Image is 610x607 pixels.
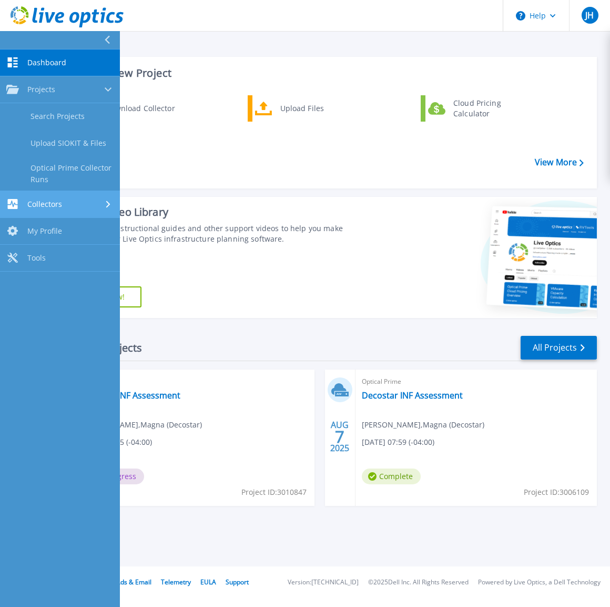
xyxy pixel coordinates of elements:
[27,58,66,67] span: Dashboard
[521,336,597,360] a: All Projects
[79,419,202,431] span: [PERSON_NAME] , Magna (Decostar)
[79,390,180,401] a: Decostar INF Assessment
[75,67,583,79] h3: Start a New Project
[585,11,594,19] span: JH
[362,376,591,387] span: Optical Prime
[161,578,191,586] a: Telemetry
[27,226,62,236] span: My Profile
[362,390,463,401] a: Decostar INF Assessment
[27,85,55,94] span: Projects
[275,98,353,119] div: Upload Files
[448,98,526,119] div: Cloud Pricing Calculator
[362,419,484,431] span: [PERSON_NAME] , Magna (Decostar)
[200,578,216,586] a: EULA
[524,486,589,498] span: Project ID: 3006109
[116,578,151,586] a: Ads & Email
[421,95,528,122] a: Cloud Pricing Calculator
[535,157,584,167] a: View More
[288,579,359,586] li: Version: [TECHNICAL_ID]
[79,376,308,387] span: Optical Prime
[330,417,350,456] div: AUG 2025
[478,579,601,586] li: Powered by Live Optics, a Dell Technology
[248,95,355,122] a: Upload Files
[27,253,46,263] span: Tools
[62,205,344,219] div: Support Video Library
[241,486,307,498] span: Project ID: 3010847
[226,578,249,586] a: Support
[74,95,182,122] a: Download Collector
[362,469,421,484] span: Complete
[362,436,434,448] span: [DATE] 07:59 (-04:00)
[368,579,469,586] li: © 2025 Dell Inc. All Rights Reserved
[335,432,344,441] span: 7
[27,200,62,209] span: Collectors
[62,223,344,244] div: Find tutorials, instructional guides and other support videos to help you make the most of your L...
[100,98,179,119] div: Download Collector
